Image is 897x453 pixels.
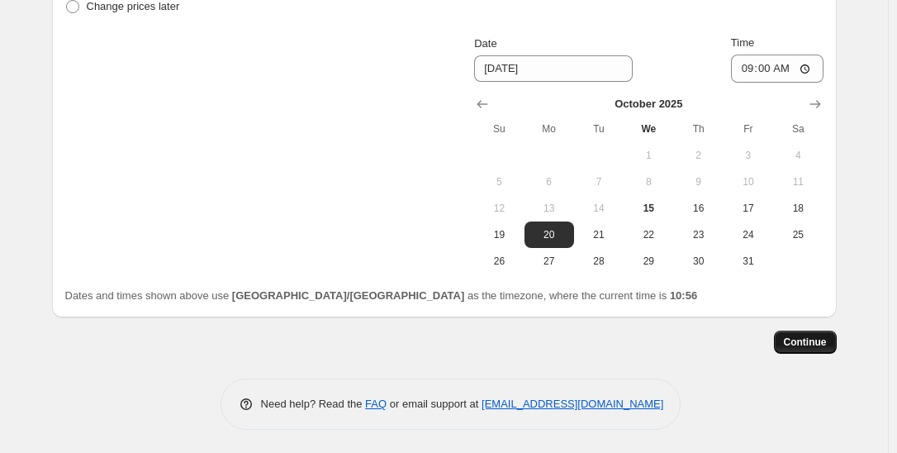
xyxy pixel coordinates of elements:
[474,55,633,82] input: 10/15/2025
[624,248,673,274] button: Wednesday October 29 2025
[730,228,766,241] span: 24
[730,149,766,162] span: 3
[481,228,517,241] span: 19
[474,37,496,50] span: Date
[680,202,716,215] span: 16
[474,116,524,142] th: Sunday
[232,289,464,302] b: [GEOGRAPHIC_DATA]/[GEOGRAPHIC_DATA]
[65,289,698,302] span: Dates and times shown above use as the timezone, where the current time is
[673,142,723,169] button: Thursday October 2 2025
[524,248,574,274] button: Monday October 27 2025
[581,228,617,241] span: 21
[481,175,517,188] span: 5
[780,228,816,241] span: 25
[784,336,827,349] span: Continue
[773,169,823,195] button: Saturday October 11 2025
[724,142,773,169] button: Friday October 3 2025
[724,195,773,222] button: Friday October 17 2025
[574,116,624,142] th: Tuesday
[680,122,716,136] span: Th
[531,175,567,188] span: 6
[673,169,723,195] button: Thursday October 9 2025
[673,116,723,142] th: Thursday
[624,195,673,222] button: Today Wednesday October 15 2025
[630,202,667,215] span: 15
[673,248,723,274] button: Thursday October 30 2025
[773,116,823,142] th: Saturday
[581,122,617,136] span: Tu
[680,175,716,188] span: 9
[774,331,837,354] button: Continue
[474,169,524,195] button: Sunday October 5 2025
[482,398,663,410] a: [EMAIL_ADDRESS][DOMAIN_NAME]
[630,122,667,136] span: We
[680,228,716,241] span: 23
[673,195,723,222] button: Thursday October 16 2025
[780,149,816,162] span: 4
[574,222,624,248] button: Tuesday October 21 2025
[773,142,823,169] button: Saturday October 4 2025
[387,398,482,410] span: or email support at
[474,248,524,274] button: Sunday October 26 2025
[574,248,624,274] button: Tuesday October 28 2025
[481,202,517,215] span: 12
[724,169,773,195] button: Friday October 10 2025
[474,222,524,248] button: Sunday October 19 2025
[730,175,766,188] span: 10
[524,116,574,142] th: Monday
[804,93,827,116] button: Show next month, November 2025
[524,195,574,222] button: Monday October 13 2025
[474,195,524,222] button: Sunday October 12 2025
[624,116,673,142] th: Wednesday
[365,398,387,410] a: FAQ
[730,122,766,136] span: Fr
[531,122,567,136] span: Mo
[680,149,716,162] span: 2
[624,142,673,169] button: Wednesday October 1 2025
[780,122,816,136] span: Sa
[261,398,366,410] span: Need help? Read the
[730,255,766,268] span: 31
[531,228,567,241] span: 20
[531,202,567,215] span: 13
[524,222,574,248] button: Monday October 20 2025
[581,255,617,268] span: 28
[574,169,624,195] button: Tuesday October 7 2025
[670,289,697,302] b: 10:56
[773,195,823,222] button: Saturday October 18 2025
[581,202,617,215] span: 14
[481,255,517,268] span: 26
[731,55,823,83] input: 12:00
[624,222,673,248] button: Wednesday October 22 2025
[524,169,574,195] button: Monday October 6 2025
[773,222,823,248] button: Saturday October 25 2025
[531,255,567,268] span: 27
[731,36,754,49] span: Time
[574,195,624,222] button: Tuesday October 14 2025
[680,255,716,268] span: 30
[730,202,766,215] span: 17
[724,248,773,274] button: Friday October 31 2025
[630,175,667,188] span: 8
[624,169,673,195] button: Wednesday October 8 2025
[780,202,816,215] span: 18
[673,222,723,248] button: Thursday October 23 2025
[724,222,773,248] button: Friday October 24 2025
[780,175,816,188] span: 11
[630,228,667,241] span: 22
[581,175,617,188] span: 7
[630,255,667,268] span: 29
[630,149,667,162] span: 1
[724,116,773,142] th: Friday
[471,93,494,116] button: Show previous month, September 2025
[481,122,517,136] span: Su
